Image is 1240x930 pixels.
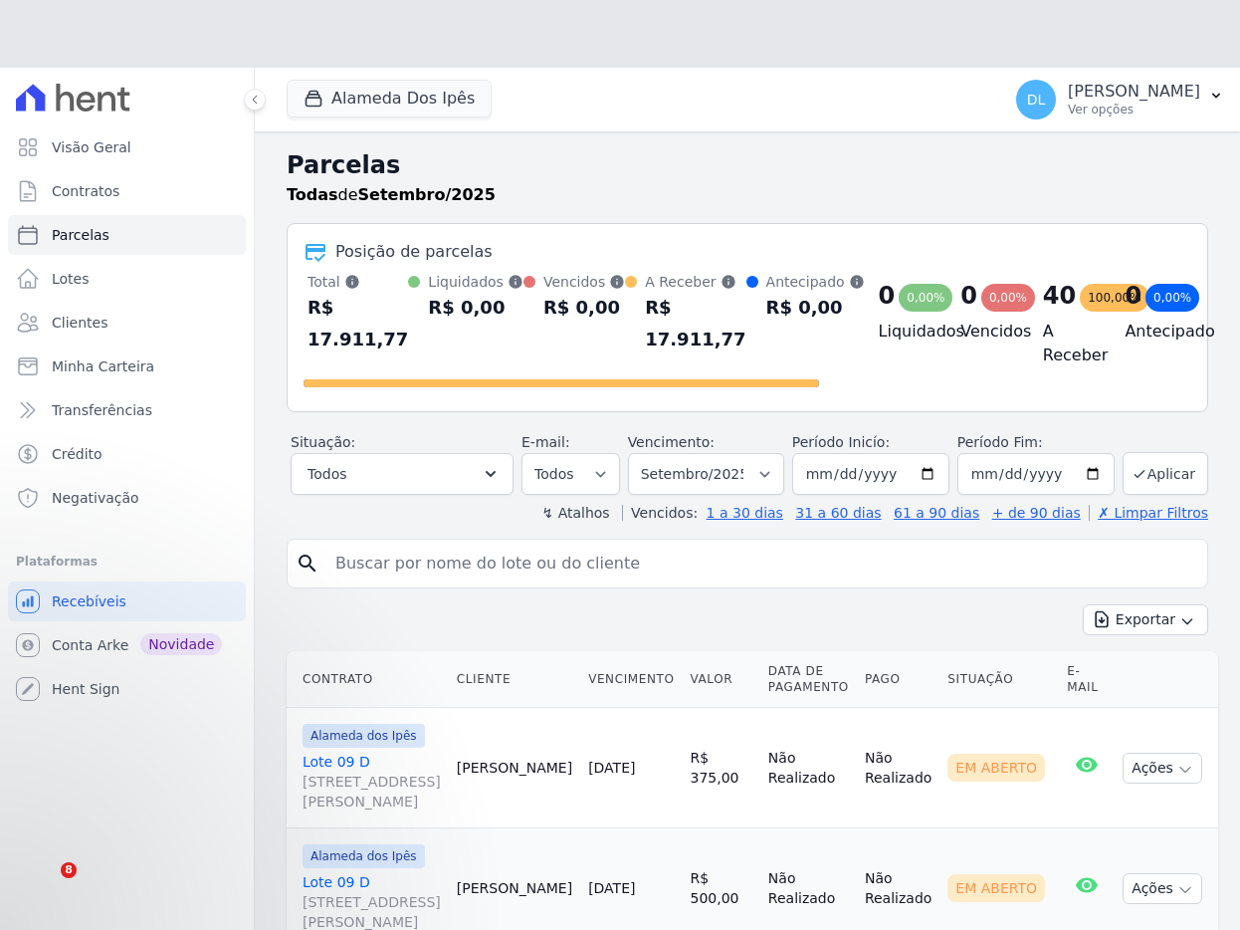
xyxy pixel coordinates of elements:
[541,505,609,521] label: ↯ Atalhos
[52,400,152,420] span: Transferências
[766,272,865,292] div: Antecipado
[308,292,408,355] div: R$ 17.911,77
[1125,320,1175,344] h4: Antecipado
[588,880,635,896] a: [DATE]
[52,356,154,376] span: Minha Carteira
[52,225,109,245] span: Parcelas
[335,240,493,264] div: Posição de parcelas
[52,181,119,201] span: Contratos
[8,625,246,665] a: Conta Arke Novidade
[308,272,408,292] div: Total
[8,347,246,386] a: Minha Carteira
[8,171,246,211] a: Contratos
[957,432,1115,453] label: Período Fim:
[1083,604,1208,635] button: Exportar
[588,760,635,776] a: [DATE]
[760,651,857,708] th: Data de Pagamento
[1059,651,1115,708] th: E-mail
[1145,284,1199,312] div: 0,00%
[1080,284,1148,312] div: 100,00%
[287,185,338,204] strong: Todas
[543,292,625,324] div: R$ 0,00
[645,272,745,292] div: A Receber
[766,292,865,324] div: R$ 0,00
[857,708,939,828] td: Não Realizado
[899,284,952,312] div: 0,00%
[795,505,881,521] a: 31 a 60 dias
[707,505,783,521] a: 1 a 30 dias
[894,505,979,521] a: 61 a 90 dias
[1089,505,1208,521] a: ✗ Limpar Filtros
[1123,873,1202,904] button: Ações
[1068,82,1200,102] p: [PERSON_NAME]
[358,185,496,204] strong: Setembro/2025
[8,390,246,430] a: Transferências
[1123,753,1202,784] button: Ações
[52,635,128,655] span: Conta Arke
[287,147,1208,183] h2: Parcelas
[992,505,1081,521] a: + de 90 dias
[449,708,580,828] td: [PERSON_NAME]
[8,303,246,343] a: Clientes
[960,280,977,312] div: 0
[61,862,77,878] span: 8
[140,633,222,655] span: Novidade
[428,272,523,292] div: Liquidados
[16,550,238,574] div: Plataformas
[8,127,246,167] a: Visão Geral
[645,292,745,355] div: R$ 17.911,77
[760,708,857,828] td: Não Realizado
[879,320,930,344] h4: Liquidados
[287,183,496,207] p: de
[981,284,1035,312] div: 0,00%
[52,137,131,157] span: Visão Geral
[947,754,1045,782] div: Em Aberto
[8,259,246,299] a: Lotes
[291,453,514,495] button: Todos
[287,80,492,117] button: Alameda Dos Ipês
[792,434,890,450] label: Período Inicío:
[291,434,355,450] label: Situação:
[52,679,120,699] span: Hent Sign
[323,544,1199,583] input: Buscar por nome do lote ou do cliente
[947,874,1045,902] div: Em Aberto
[1027,93,1046,107] span: DL
[428,292,523,324] div: R$ 0,00
[449,651,580,708] th: Cliente
[52,269,90,289] span: Lotes
[622,505,698,521] label: Vencidos:
[960,320,1011,344] h4: Vencidos
[8,215,246,255] a: Parcelas
[8,669,246,709] a: Hent Sign
[879,280,896,312] div: 0
[521,434,570,450] label: E-mail:
[52,444,103,464] span: Crédito
[1123,452,1208,495] button: Aplicar
[1000,72,1240,127] button: DL [PERSON_NAME] Ver opções
[580,651,682,708] th: Vencimento
[8,581,246,621] a: Recebíveis
[8,478,246,518] a: Negativação
[52,488,139,508] span: Negativação
[683,651,760,708] th: Valor
[543,272,625,292] div: Vencidos
[15,737,413,876] iframe: Intercom notifications mensagem
[1043,320,1094,367] h4: A Receber
[1068,102,1200,117] p: Ver opções
[308,462,346,486] span: Todos
[20,862,68,910] iframe: Intercom live chat
[287,651,449,708] th: Contrato
[857,651,939,708] th: Pago
[1125,280,1141,312] div: 0
[939,651,1059,708] th: Situação
[303,724,425,748] span: Alameda dos Ipês
[52,313,107,333] span: Clientes
[1043,280,1076,312] div: 40
[52,591,126,611] span: Recebíveis
[296,552,319,576] i: search
[683,708,760,828] td: R$ 375,00
[628,434,715,450] label: Vencimento:
[8,434,246,474] a: Crédito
